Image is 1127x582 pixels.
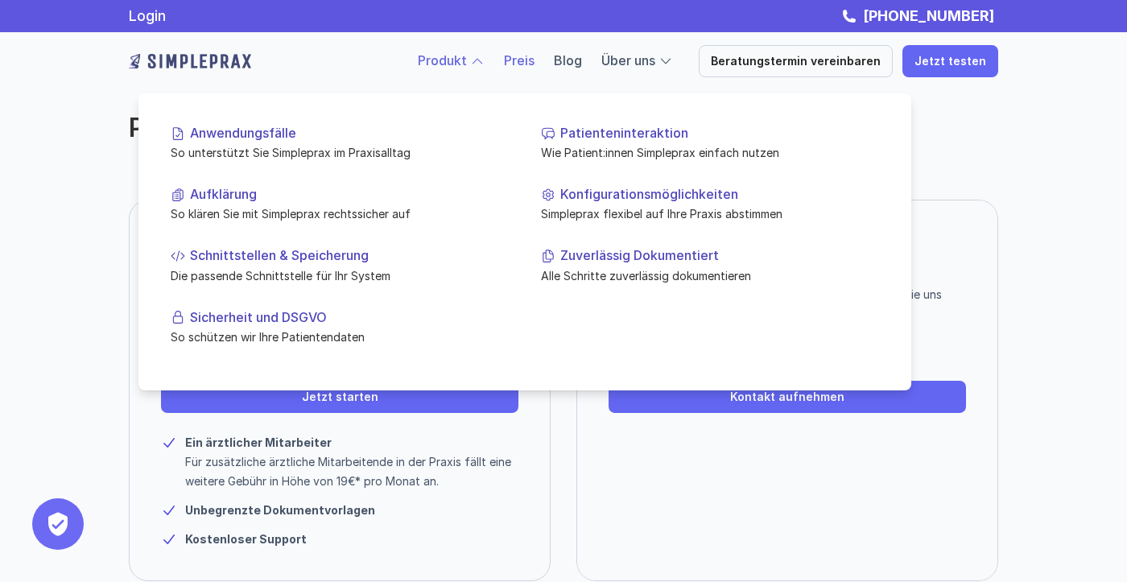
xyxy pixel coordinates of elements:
p: Schnittstellen & Speicherung [190,248,509,263]
p: So schützen wir Ihre Patientendaten [171,328,509,345]
a: Login [129,7,166,24]
a: [PHONE_NUMBER] [859,7,998,24]
a: AnwendungsfälleSo unterstützt Sie Simpleprax im Praxisalltag [158,113,522,174]
p: Die passende Schnittstelle für Ihr System [171,266,509,283]
a: Jetzt testen [902,45,998,77]
p: Alle Schritte zuverlässig dokumentieren [541,266,879,283]
strong: Ein ärztlicher Mitarbeiter [185,435,332,449]
strong: Unbegrenzte Dokumentvorlagen [185,503,375,517]
h2: Preis [129,113,733,143]
a: Über uns [601,52,655,68]
a: Sicherheit und DSGVOSo schützen wir Ihre Patientendaten [158,296,522,357]
p: Konfigurationsmöglichkeiten [560,187,879,202]
a: Jetzt starten [161,381,518,413]
p: Kontakt aufnehmen [730,390,844,404]
strong: Kostenloser Support [185,532,307,546]
p: Für zusätzliche ärztliche Mitarbeitende in der Praxis fällt eine weitere Gebühr in Höhe von 19€* ... [185,452,518,491]
p: So klären Sie mit Simpleprax rechtssicher auf [171,205,509,222]
p: Anwendungsfälle [190,126,509,141]
p: Jetzt starten [302,390,378,404]
p: Sicherheit und DSGVO [190,309,509,324]
a: Blog [554,52,582,68]
p: Aufklärung [190,187,509,202]
p: Beratungstermin vereinbaren [711,55,881,68]
a: Preis [504,52,535,68]
a: AufklärungSo klären Sie mit Simpleprax rechtssicher auf [158,174,522,235]
a: Zuverlässig DokumentiertAlle Schritte zuverlässig dokumentieren [528,235,892,296]
a: Schnittstellen & SpeicherungDie passende Schnittstelle für Ihr System [158,235,522,296]
p: So unterstützt Sie Simpleprax im Praxisalltag [171,144,509,161]
a: PatienteninteraktionWie Patient:innen Simpleprax einfach nutzen [528,113,892,174]
a: Produkt [418,52,467,68]
p: Simpleprax flexibel auf Ihre Praxis abstimmen [541,205,879,222]
p: Zuverlässig Dokumentiert [560,248,879,263]
p: Wie Patient:innen Simpleprax einfach nutzen [541,144,879,161]
p: Jetzt testen [914,55,986,68]
a: Kontakt aufnehmen [609,381,966,413]
a: Beratungstermin vereinbaren [699,45,893,77]
p: Patienteninteraktion [560,126,879,141]
strong: [PHONE_NUMBER] [863,7,994,24]
a: KonfigurationsmöglichkeitenSimpleprax flexibel auf Ihre Praxis abstimmen [528,174,892,235]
